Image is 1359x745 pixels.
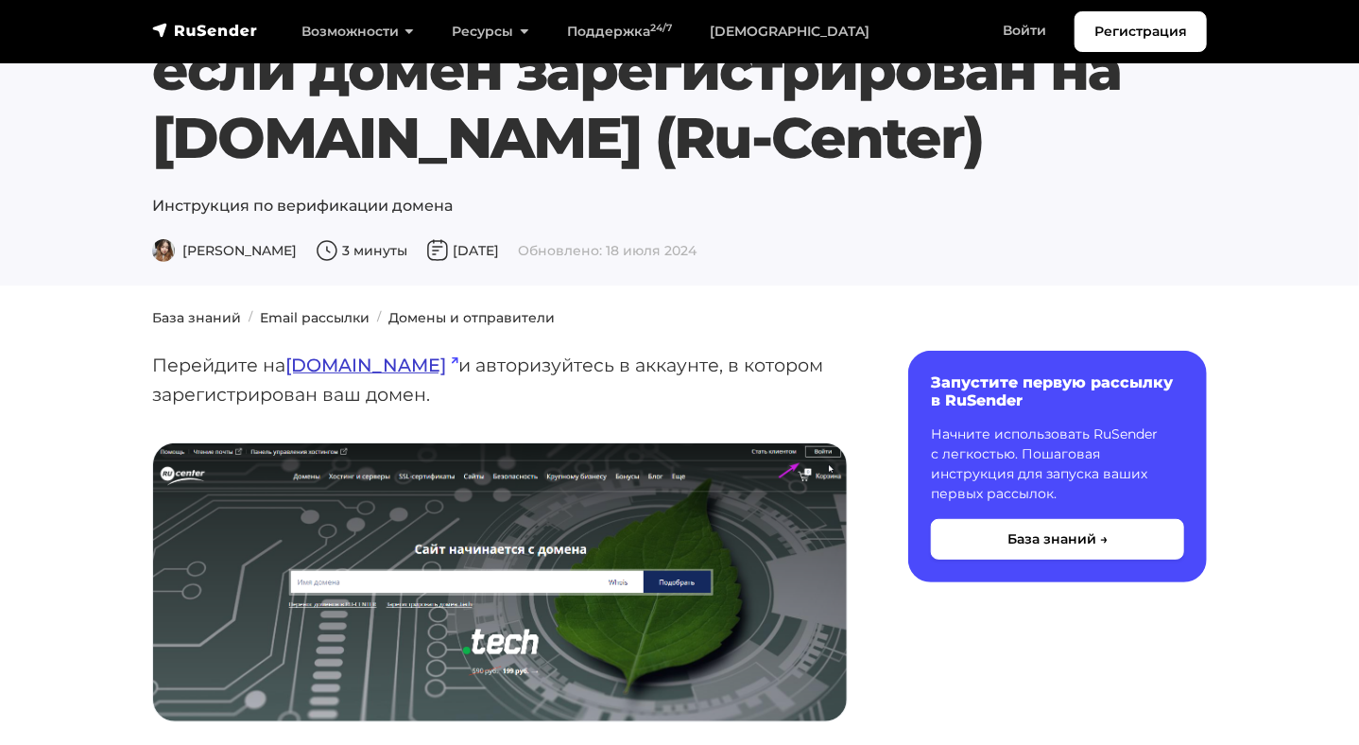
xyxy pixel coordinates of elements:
[518,242,697,259] span: Обновлено: 18 июля 2024
[426,242,499,259] span: [DATE]
[931,373,1184,409] h6: Запустите первую рассылку в RuSender
[152,21,258,40] img: RuSender
[152,242,297,259] span: [PERSON_NAME]
[433,12,547,51] a: Ресурсы
[141,308,1218,328] nav: breadcrumb
[152,309,241,326] a: База знаний
[650,22,672,34] sup: 24/7
[426,239,449,262] img: Дата публикации
[316,242,407,259] span: 3 минуты
[283,12,433,51] a: Возможности
[388,309,555,326] a: Домены и отправители
[691,12,888,51] a: [DEMOGRAPHIC_DATA]
[152,351,848,408] p: Перейдите на и авторизуйтесь в аккаунте, в котором зарегистрирован ваш домен.
[984,11,1065,50] a: Войти
[548,12,691,51] a: Поддержка24/7
[285,354,458,376] a: [DOMAIN_NAME]
[931,519,1184,560] button: База знаний →
[908,351,1207,582] a: Запустите первую рассылку в RuSender Начните использовать RuSender с легкостью. Пошаговая инструк...
[260,309,370,326] a: Email рассылки
[152,195,1207,217] p: Инструкция по верификации домена
[1075,11,1207,52] a: Регистрация
[316,239,338,262] img: Время чтения
[931,424,1184,504] p: Начните использовать RuSender с легкостью. Пошаговая инструкция для запуска ваших первых рассылок.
